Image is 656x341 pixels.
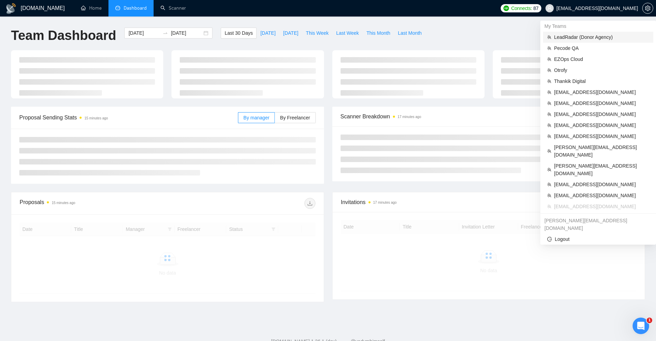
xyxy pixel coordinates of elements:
[554,44,649,52] span: Pecode QA
[394,28,425,39] button: Last Month
[554,132,649,140] span: [EMAIL_ADDRESS][DOMAIN_NAME]
[398,115,421,119] time: 17 minutes ago
[84,116,108,120] time: 15 minutes ago
[283,29,298,37] span: [DATE]
[547,68,551,72] span: team
[554,55,649,63] span: EZOps Cloud
[547,123,551,127] span: team
[547,204,551,209] span: team
[20,198,167,209] div: Proposals
[554,33,649,41] span: LeadRadar (Donor Agency)
[547,57,551,61] span: team
[642,3,653,14] button: setting
[547,237,552,242] span: logout
[124,5,147,11] span: Dashboard
[511,4,532,12] span: Connects:
[547,235,649,243] span: Logout
[221,28,257,39] button: Last 30 Days
[554,66,649,74] span: Otrofy
[547,168,551,172] span: team
[547,6,552,11] span: user
[363,28,394,39] button: This Month
[280,115,310,120] span: By Freelancer
[554,162,649,177] span: [PERSON_NAME][EMAIL_ADDRESS][DOMAIN_NAME]
[647,318,652,323] span: 1
[302,28,332,39] button: This Week
[547,90,551,94] span: team
[633,318,649,334] iframe: Intercom live chat
[540,215,656,234] div: oleksandr.b+2@gigradar.io
[341,198,637,206] span: Invitations
[366,29,390,37] span: This Month
[336,29,359,37] span: Last Week
[554,203,649,210] span: [EMAIL_ADDRESS][DOMAIN_NAME]
[6,3,17,14] img: logo
[554,110,649,118] span: [EMAIL_ADDRESS][DOMAIN_NAME]
[533,4,539,12] span: 87
[547,112,551,116] span: team
[81,5,102,11] a: homeHome
[547,101,551,105] span: team
[554,143,649,159] span: [PERSON_NAME][EMAIL_ADDRESS][DOMAIN_NAME]
[503,6,509,11] img: upwork-logo.png
[547,193,551,198] span: team
[547,46,551,50] span: team
[163,30,168,36] span: swap-right
[547,35,551,39] span: team
[554,88,649,96] span: [EMAIL_ADDRESS][DOMAIN_NAME]
[554,181,649,188] span: [EMAIL_ADDRESS][DOMAIN_NAME]
[128,29,160,37] input: Start date
[643,6,653,11] span: setting
[547,79,551,83] span: team
[163,30,168,36] span: to
[398,29,421,37] span: Last Month
[257,28,279,39] button: [DATE]
[547,149,551,153] span: team
[19,113,238,122] span: Proposal Sending Stats
[332,28,363,39] button: Last Week
[171,29,202,37] input: End date
[554,99,649,107] span: [EMAIL_ADDRESS][DOMAIN_NAME]
[52,201,75,205] time: 15 minutes ago
[279,28,302,39] button: [DATE]
[115,6,120,10] span: dashboard
[160,5,186,11] a: searchScanner
[540,21,656,32] div: My Teams
[547,134,551,138] span: team
[554,77,649,85] span: Thankik Digital
[11,28,116,44] h1: Team Dashboard
[554,192,649,199] span: [EMAIL_ADDRESS][DOMAIN_NAME]
[547,182,551,187] span: team
[642,6,653,11] a: setting
[341,112,637,121] span: Scanner Breakdown
[554,121,649,129] span: [EMAIL_ADDRESS][DOMAIN_NAME]
[373,201,397,204] time: 17 minutes ago
[306,29,329,37] span: This Week
[243,115,269,120] span: By manager
[225,29,253,37] span: Last 30 Days
[260,29,275,37] span: [DATE]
